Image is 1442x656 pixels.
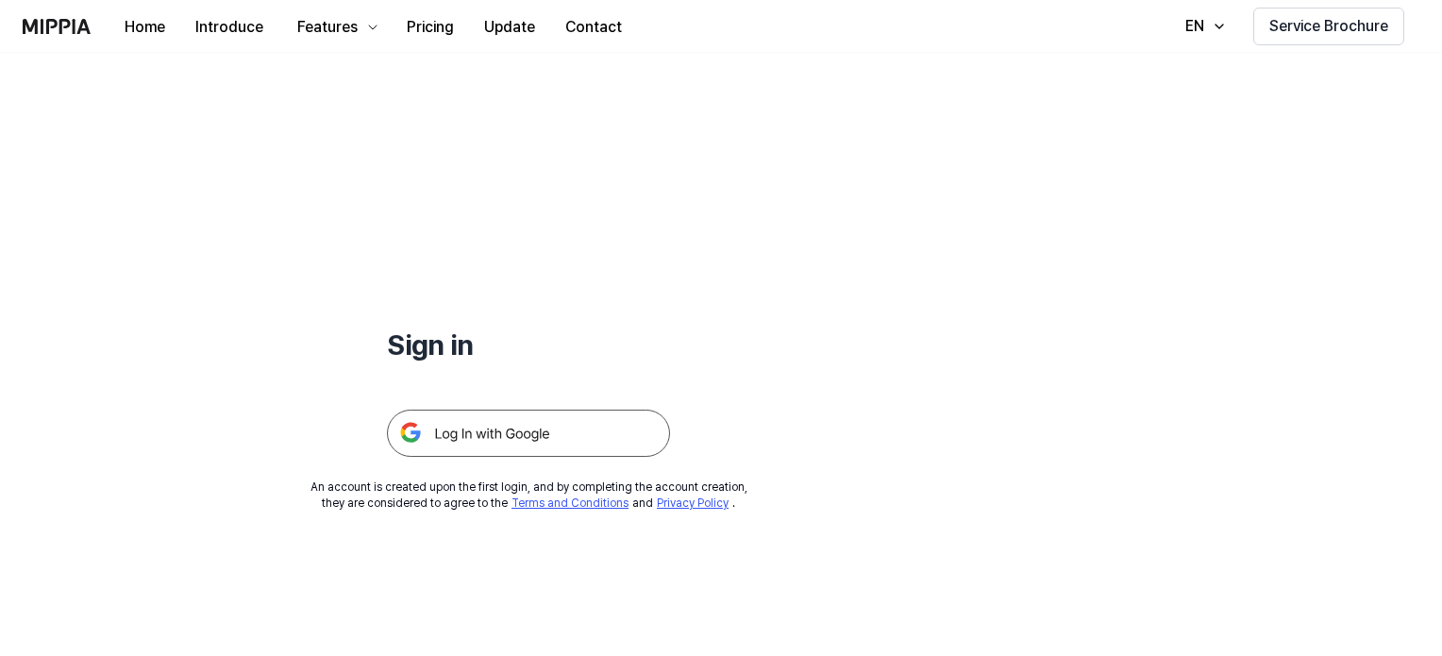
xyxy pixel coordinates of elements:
button: Contact [550,8,637,46]
button: Service Brochure [1253,8,1404,45]
button: EN [1166,8,1238,45]
img: 구글 로그인 버튼 [387,410,670,457]
a: Privacy Policy [657,496,729,510]
a: Terms and Conditions [511,496,629,510]
h1: Sign in [387,325,670,364]
img: logo [23,19,91,34]
a: Update [469,1,550,53]
button: Update [469,8,550,46]
div: EN [1182,15,1208,38]
div: An account is created upon the first login, and by completing the account creation, they are cons... [310,479,747,512]
button: Features [278,8,392,46]
button: Introduce [180,8,278,46]
div: Features [293,16,361,39]
button: Home [109,8,180,46]
button: Pricing [392,8,469,46]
